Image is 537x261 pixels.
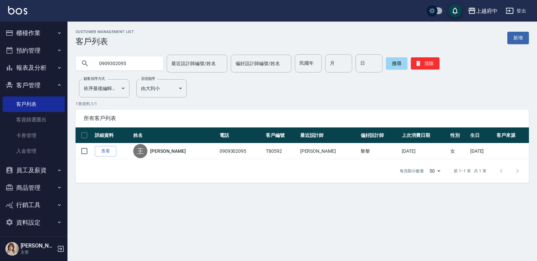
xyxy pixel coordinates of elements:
[503,5,529,17] button: 登出
[93,127,132,143] th: 詳細資料
[449,143,468,159] td: 女
[448,4,462,18] button: save
[3,128,65,143] a: 卡券管理
[76,101,529,107] p: 1 筆資料, 1 / 1
[495,127,529,143] th: 客戶來源
[218,143,264,159] td: 0909302095
[3,214,65,231] button: 資料設定
[94,54,158,72] input: 搜尋關鍵字
[3,96,65,112] a: 客戶列表
[454,168,486,174] p: 第 1–1 筆 共 1 筆
[150,148,186,154] a: [PERSON_NAME]
[3,59,65,77] button: 報表及分析
[3,179,65,197] button: 商品管理
[3,77,65,94] button: 客戶管理
[132,127,218,143] th: 姓名
[21,242,55,249] h5: [PERSON_NAME]
[84,76,105,81] label: 顧客排序方式
[136,79,187,97] div: 由大到小
[400,143,449,159] td: [DATE]
[76,37,134,46] h3: 客戶列表
[359,127,400,143] th: 偏好設計師
[264,143,298,159] td: T80592
[386,57,407,69] button: 搜尋
[359,143,400,159] td: 黎黎
[3,162,65,179] button: 員工及薪資
[3,112,65,127] a: 客資篩選匯出
[8,6,27,14] img: Logo
[469,143,495,159] td: [DATE]
[3,24,65,42] button: 櫃檯作業
[469,127,495,143] th: 生日
[3,196,65,214] button: 行銷工具
[299,143,359,159] td: [PERSON_NAME]
[264,127,298,143] th: 客戶編號
[79,79,130,97] div: 依序最後編輯時間
[400,127,449,143] th: 上次消費日期
[3,143,65,159] a: 入金管理
[411,57,440,69] button: 清除
[84,115,521,122] span: 所有客戶列表
[427,162,443,180] div: 50
[299,127,359,143] th: 最近設計師
[133,144,147,158] div: 王
[3,42,65,59] button: 預約管理
[507,32,529,44] a: 新增
[95,146,116,156] a: 查看
[465,4,500,18] button: 上越府中
[400,168,424,174] p: 每頁顯示數量
[141,76,155,81] label: 呈現順序
[21,249,55,255] p: 主管
[449,127,468,143] th: 性別
[476,7,498,15] div: 上越府中
[76,30,134,34] h2: Customer Management List
[5,242,19,256] img: Person
[218,127,264,143] th: 電話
